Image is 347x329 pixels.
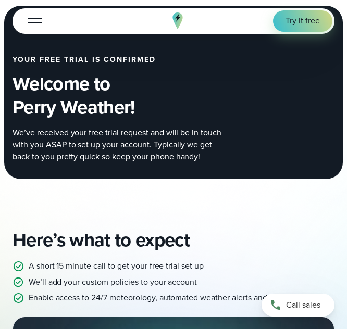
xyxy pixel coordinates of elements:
span: Call sales [286,299,320,311]
a: Try it free [273,10,332,32]
p: We’ll add your custom policies to your account [29,276,197,288]
p: A short 15 minute call to get your free trial set up [29,260,204,272]
h2: Welcome to Perry Weather! [13,72,223,119]
h2: Your free trial is confirmed [13,56,223,64]
p: We’ve received your free trial request and will be in touch with you ASAP to set up your account.... [13,127,223,162]
h2: Here’s what to expect [13,229,334,252]
p: Enable access to 24/7 meteorology, automated weather alerts and more [29,292,288,304]
a: Call sales [262,294,334,317]
span: Try it free [286,15,320,27]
